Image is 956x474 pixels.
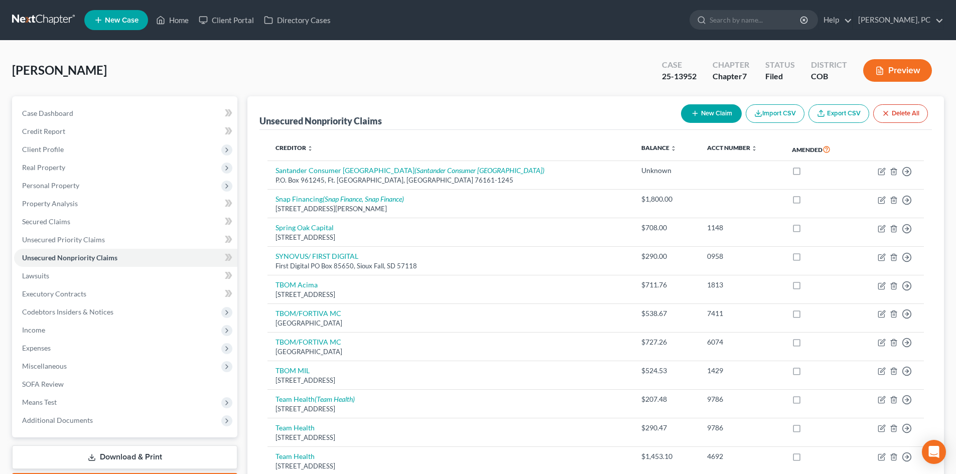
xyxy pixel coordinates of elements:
span: Real Property [22,163,65,172]
a: Unsecured Nonpriority Claims [14,249,237,267]
div: $524.53 [641,366,691,376]
div: [GEOGRAPHIC_DATA] [276,347,625,357]
span: Property Analysis [22,199,78,208]
div: $1,453.10 [641,451,691,461]
div: Open Intercom Messenger [922,440,946,464]
a: TBOM/FORTIVA MC [276,309,341,318]
a: Property Analysis [14,195,237,213]
a: Spring Oak Capital [276,223,334,232]
span: Income [22,326,45,334]
span: Unsecured Priority Claims [22,235,105,244]
span: Lawsuits [22,271,49,280]
div: $1,800.00 [641,194,691,204]
i: (Santander Consumer [GEOGRAPHIC_DATA]) [415,166,544,175]
div: [STREET_ADDRESS] [276,290,625,299]
div: Status [765,59,795,71]
a: Home [151,11,194,29]
div: [STREET_ADDRESS] [276,433,625,442]
i: (Snap Finance, Snap Finance) [323,195,404,203]
a: Acct Number unfold_more [707,144,757,151]
span: Miscellaneous [22,362,67,370]
span: SOFA Review [22,380,64,388]
i: (Team Health) [315,395,355,403]
div: [GEOGRAPHIC_DATA] [276,319,625,328]
a: Creditor unfold_more [276,144,313,151]
div: Unsecured Nonpriority Claims [259,115,382,127]
button: Delete All [873,104,928,123]
span: Client Profile [22,145,64,153]
span: Case Dashboard [22,109,73,117]
span: 7 [742,71,747,81]
div: 1429 [707,366,776,376]
div: [STREET_ADDRESS] [276,376,625,385]
th: Amended [784,138,854,161]
div: $290.47 [641,423,691,433]
div: P.O. Box 961245, Ft. [GEOGRAPHIC_DATA], [GEOGRAPHIC_DATA] 76161-1245 [276,176,625,185]
div: COB [811,71,847,82]
a: Team Health(Team Health) [276,395,355,403]
a: [PERSON_NAME], PC [853,11,943,29]
a: Team Health [276,452,315,460]
a: Santander Consumer [GEOGRAPHIC_DATA](Santander Consumer [GEOGRAPHIC_DATA]) [276,166,544,175]
div: 9786 [707,394,776,404]
div: 0958 [707,251,776,261]
a: Client Portal [194,11,259,29]
a: Balance unfold_more [641,144,676,151]
a: Directory Cases [259,11,336,29]
a: Help [818,11,852,29]
span: Credit Report [22,127,65,135]
a: Secured Claims [14,213,237,231]
div: [STREET_ADDRESS][PERSON_NAME] [276,204,625,214]
span: Additional Documents [22,416,93,424]
div: $711.76 [641,280,691,290]
div: $708.00 [641,223,691,233]
a: SOFA Review [14,375,237,393]
span: New Case [105,17,139,24]
button: Import CSV [746,104,804,123]
i: unfold_more [307,145,313,151]
div: $207.48 [641,394,691,404]
a: TBOM/FORTIVA MC [276,338,341,346]
div: [STREET_ADDRESS] [276,461,625,471]
span: [PERSON_NAME] [12,63,107,77]
div: 4692 [707,451,776,461]
div: First Digital PO Box 85650, Sioux Fall, SD 57118 [276,261,625,271]
span: Unsecured Nonpriority Claims [22,253,117,262]
div: 9786 [707,423,776,433]
i: unfold_more [751,145,757,151]
a: TBOM MIL [276,366,310,375]
a: Download & Print [12,445,237,469]
div: Chapter [713,59,749,71]
div: Unknown [641,166,691,176]
button: Preview [863,59,932,82]
span: Personal Property [22,181,79,190]
a: Executory Contracts [14,285,237,303]
a: Unsecured Priority Claims [14,231,237,249]
input: Search by name... [710,11,801,29]
span: Means Test [22,398,57,406]
div: 6074 [707,337,776,347]
span: Expenses [22,344,51,352]
div: 1148 [707,223,776,233]
div: [STREET_ADDRESS] [276,404,625,414]
div: Chapter [713,71,749,82]
div: $538.67 [641,308,691,319]
div: $727.26 [641,337,691,347]
i: unfold_more [670,145,676,151]
div: Filed [765,71,795,82]
div: [STREET_ADDRESS] [276,233,625,242]
a: Export CSV [808,104,869,123]
a: Lawsuits [14,267,237,285]
a: Case Dashboard [14,104,237,122]
a: Snap Financing(Snap Finance, Snap Finance) [276,195,404,203]
a: SYNOVUS/ FIRST DIGITAL [276,252,358,260]
div: Case [662,59,697,71]
div: 25-13952 [662,71,697,82]
span: Codebtors Insiders & Notices [22,307,113,316]
div: 7411 [707,308,776,319]
span: Secured Claims [22,217,70,226]
a: TBOM Acima [276,280,318,289]
button: New Claim [681,104,742,123]
a: Team Health [276,423,315,432]
div: 1813 [707,280,776,290]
